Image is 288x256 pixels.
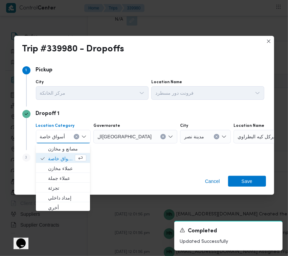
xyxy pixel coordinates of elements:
span: مصانع و مخازن [48,145,86,153]
span: فرونت دور مسطرد [155,89,194,96]
iframe: chat widget [7,229,28,249]
label: City [180,123,188,129]
button: Clear input [160,134,166,139]
span: Save [242,176,252,187]
span: تجزئة [48,184,86,192]
button: Clear input [74,134,79,139]
span: ال[GEOGRAPHIC_DATA] [97,133,152,140]
span: 3 [25,156,27,160]
span: أسواق خاصة [40,133,65,140]
span: Completed [188,227,217,235]
button: أسواق خاصة [36,153,90,163]
button: Close list of options [81,134,87,139]
button: إمداد داخلي [36,192,90,202]
button: Open list of options [221,134,227,139]
span: أسواق خاصة [48,155,73,163]
label: Location Name [151,79,182,85]
label: Location Category [36,123,75,129]
div: Trip #339980 - Dropoffs [22,44,125,55]
button: Cancel [202,176,223,187]
button: تجزئة [36,183,90,192]
span: إمداد داخلي [48,194,86,202]
span: Cancel [205,177,220,185]
button: Open list of options [255,90,260,96]
p: Dropoff 1 [36,110,60,118]
button: Save [228,176,266,187]
span: 1 [26,68,27,72]
button: أخري [36,202,90,212]
button: Open list of options [139,90,145,96]
svg: Step 2 is complete [24,112,28,116]
button: مصانع و مخازن [36,143,90,153]
span: أخري [48,204,86,212]
button: Open list of options [168,134,173,139]
span: سيركل كيه البطراوي [238,133,279,140]
button: عملاء جملة [36,173,90,183]
button: Closes this modal window [265,37,273,45]
p: Pickup [36,66,53,74]
div: Notification [180,227,277,235]
button: Clear input [214,134,219,139]
label: Location Name [234,123,264,129]
span: عملاء مخازن [48,164,86,172]
span: مركز الخانكة [40,89,66,96]
span: مدينة نصر [184,133,204,140]
label: City [36,79,44,85]
span: عملاء جملة [48,174,86,182]
button: عملاء مخازن [36,163,90,173]
p: Updated Successfully [180,238,277,245]
label: Governorate [93,123,120,129]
